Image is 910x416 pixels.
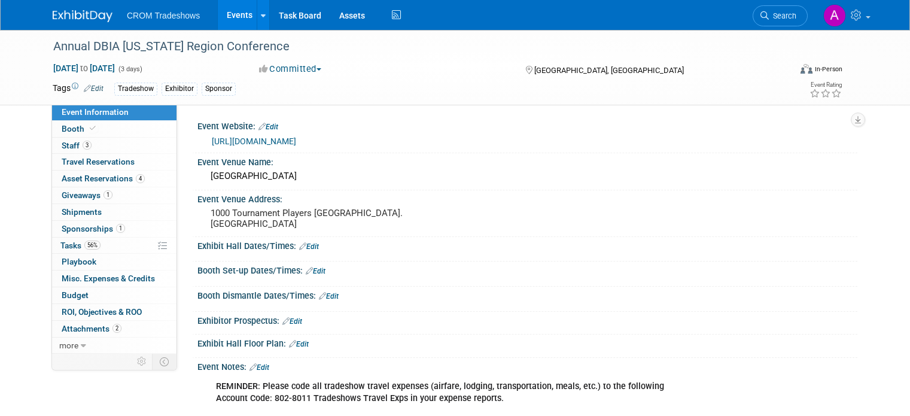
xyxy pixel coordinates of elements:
[809,82,842,88] div: Event Rating
[136,174,145,183] span: 4
[52,187,176,204] a: Giveaways1
[114,83,157,95] div: Tradeshow
[258,123,278,131] a: Edit
[52,287,176,303] a: Budget
[90,125,96,132] i: Booth reservation complete
[823,4,846,27] img: Alicia Walker
[197,262,857,277] div: Booth Set-up Dates/Times:
[53,82,104,96] td: Tags
[78,63,90,73] span: to
[801,64,812,74] img: Format-Inperson.png
[211,208,459,229] pre: 1000 Tournament Players [GEOGRAPHIC_DATA]. [GEOGRAPHIC_DATA]
[59,341,78,350] span: more
[249,363,269,372] a: Edit
[306,267,325,275] a: Edit
[112,324,121,333] span: 2
[52,104,176,120] a: Event Information
[62,324,121,333] span: Attachments
[197,358,857,374] div: Event Notes:
[153,354,177,369] td: Toggle Event Tabs
[62,224,125,233] span: Sponsorships
[52,171,176,187] a: Asset Reservations4
[197,287,857,302] div: Booth Dismantle Dates/Times:
[197,335,857,350] div: Exhibit Hall Floor Plan:
[197,117,857,133] div: Event Website:
[62,257,96,266] span: Playbook
[216,393,504,403] b: Account Code: 802-8011 Tradeshows Travel Exps in your expense reports.
[52,154,176,170] a: Travel Reservations
[62,157,135,166] span: Travel Reservations
[255,63,326,75] button: Committed
[53,63,115,74] span: [DATE] [DATE]
[216,381,664,391] b: REMINDER: Please code all tradeshow travel expenses (airfare, lodging, transportation, meals, etc...
[62,207,102,217] span: Shipments
[62,174,145,183] span: Asset Reservations
[52,321,176,337] a: Attachments2
[202,83,236,95] div: Sponsor
[53,10,112,22] img: ExhibitDay
[726,62,842,80] div: Event Format
[52,238,176,254] a: Tasks56%
[212,136,296,146] a: [URL][DOMAIN_NAME]
[197,190,857,205] div: Event Venue Address:
[62,274,155,283] span: Misc. Expenses & Credits
[84,241,101,250] span: 56%
[52,338,176,354] a: more
[117,65,142,73] span: (3 days)
[52,121,176,137] a: Booth
[289,340,309,348] a: Edit
[319,292,339,300] a: Edit
[116,224,125,233] span: 1
[62,290,89,300] span: Budget
[162,83,197,95] div: Exhibitor
[197,312,857,327] div: Exhibitor Prospectus:
[62,124,98,133] span: Booth
[299,242,319,251] a: Edit
[132,354,153,369] td: Personalize Event Tab Strip
[197,237,857,253] div: Exhibit Hall Dates/Times:
[197,153,857,168] div: Event Venue Name:
[62,141,92,150] span: Staff
[104,190,112,199] span: 1
[769,11,796,20] span: Search
[62,107,129,117] span: Event Information
[814,65,842,74] div: In-Person
[84,84,104,93] a: Edit
[52,271,176,287] a: Misc. Expenses & Credits
[52,304,176,320] a: ROI, Objectives & ROO
[282,317,302,326] a: Edit
[62,190,112,200] span: Giveaways
[52,254,176,270] a: Playbook
[52,204,176,220] a: Shipments
[49,36,775,57] div: Annual DBIA [US_STATE] Region Conference
[52,221,176,237] a: Sponsorships1
[534,66,684,75] span: [GEOGRAPHIC_DATA], [GEOGRAPHIC_DATA]
[60,241,101,250] span: Tasks
[127,11,200,20] span: CROM Tradeshows
[206,167,848,186] div: [GEOGRAPHIC_DATA]
[52,138,176,154] a: Staff3
[83,141,92,150] span: 3
[62,307,142,317] span: ROI, Objectives & ROO
[753,5,808,26] a: Search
